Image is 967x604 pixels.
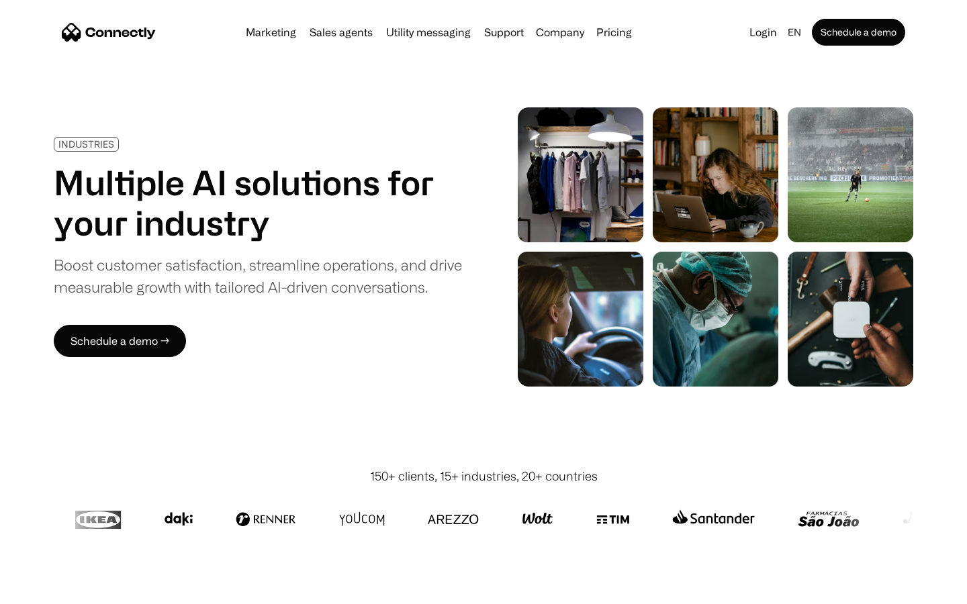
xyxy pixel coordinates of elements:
aside: Language selected: English [13,579,81,599]
a: Utility messaging [381,27,476,38]
div: en [788,23,801,42]
a: Sales agents [304,27,378,38]
a: Login [744,23,782,42]
a: Schedule a demo → [54,325,186,357]
ul: Language list [27,581,81,599]
h1: Multiple AI solutions for your industry [54,162,462,243]
div: Company [536,23,584,42]
a: Pricing [591,27,637,38]
a: Schedule a demo [812,19,905,46]
a: Marketing [240,27,302,38]
div: INDUSTRIES [58,139,114,149]
div: Boost customer satisfaction, streamline operations, and drive measurable growth with tailored AI-... [54,254,462,298]
div: 150+ clients, 15+ industries, 20+ countries [370,467,598,485]
a: Support [479,27,529,38]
